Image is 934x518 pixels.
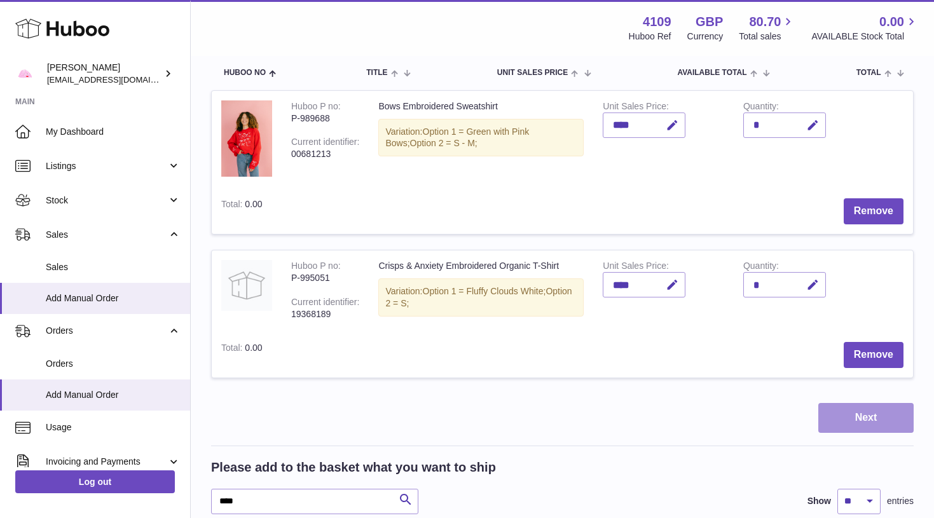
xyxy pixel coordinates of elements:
[245,343,262,353] span: 0.00
[739,31,795,43] span: Total sales
[46,292,181,304] span: Add Manual Order
[818,403,914,433] button: Next
[643,13,671,31] strong: 4109
[291,297,359,310] div: Current identifier
[378,119,584,157] div: Variation:
[46,194,167,207] span: Stock
[369,250,593,332] td: Crisps & Anxiety Embroidered Organic T-Shirt
[224,69,266,77] span: Huboo no
[807,495,831,507] label: Show
[423,286,546,296] span: Option 1 = Fluffy Clouds White;
[887,495,914,507] span: entries
[385,126,529,149] span: Option 1 = Green with Pink Bows;
[291,101,341,114] div: Huboo P no
[46,456,167,468] span: Invoicing and Payments
[497,69,568,77] span: Unit Sales Price
[47,62,161,86] div: [PERSON_NAME]
[46,421,181,433] span: Usage
[743,261,779,274] label: Quantity
[47,74,187,85] span: [EMAIL_ADDRESS][DOMAIN_NAME]
[46,358,181,370] span: Orders
[410,138,477,148] span: Option 2 = S - M;
[15,64,34,83] img: hello@limpetstore.com
[696,13,723,31] strong: GBP
[291,137,359,150] div: Current identifier
[221,343,245,356] label: Total
[629,31,671,43] div: Huboo Ref
[369,91,593,189] td: Bows Embroidered Sweatshirt
[811,13,919,43] a: 0.00 AVAILABLE Stock Total
[291,112,359,125] div: P-989688
[221,100,272,177] img: Bows Embroidered Sweatshirt
[603,261,668,274] label: Unit Sales Price
[844,342,903,368] button: Remove
[743,101,779,114] label: Quantity
[221,199,245,212] label: Total
[291,308,359,320] div: 19368189
[46,229,167,241] span: Sales
[687,31,724,43] div: Currency
[677,69,746,77] span: AVAILABLE Total
[211,459,496,476] h2: Please add to the basket what you want to ship
[811,31,919,43] span: AVAILABLE Stock Total
[603,101,668,114] label: Unit Sales Price
[844,198,903,224] button: Remove
[291,272,359,284] div: P-995051
[291,148,359,160] div: 00681213
[856,69,881,77] span: Total
[291,261,341,274] div: Huboo P no
[46,389,181,401] span: Add Manual Order
[739,13,795,43] a: 80.70 Total sales
[221,260,272,311] img: Crisps & Anxiety Embroidered Organic T-Shirt
[46,160,167,172] span: Listings
[749,13,781,31] span: 80.70
[46,325,167,337] span: Orders
[46,126,181,138] span: My Dashboard
[245,199,262,209] span: 0.00
[15,470,175,493] a: Log out
[366,69,387,77] span: Title
[378,278,584,317] div: Variation:
[879,13,904,31] span: 0.00
[46,261,181,273] span: Sales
